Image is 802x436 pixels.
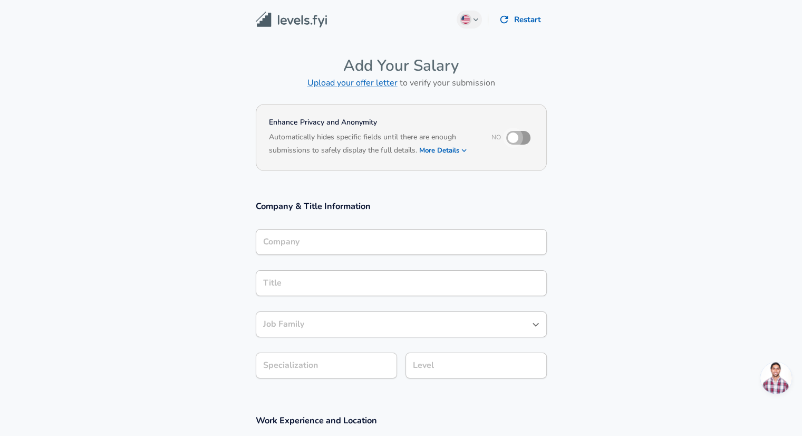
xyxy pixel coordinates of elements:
h6: Automatically hides specific fields until there are enough submissions to safely display the full... [269,131,477,158]
input: Software Engineer [260,275,542,291]
h3: Company & Title Information [256,200,547,212]
button: More Details [419,143,468,158]
button: Open [528,317,543,332]
a: Upload your offer letter [307,77,398,89]
input: Specialization [256,353,397,378]
img: Levels.fyi [256,12,327,28]
div: Open chat [760,362,792,394]
button: Restart [495,8,547,31]
h4: Add Your Salary [256,56,547,75]
img: English (US) [461,15,470,24]
input: L3 [410,357,542,374]
h3: Work Experience and Location [256,414,547,426]
input: Software Engineer [260,316,526,333]
input: Google [260,234,542,250]
button: English (US) [457,11,482,29]
span: No [491,133,501,141]
h6: to verify your submission [256,75,547,90]
h4: Enhance Privacy and Anonymity [269,117,477,128]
